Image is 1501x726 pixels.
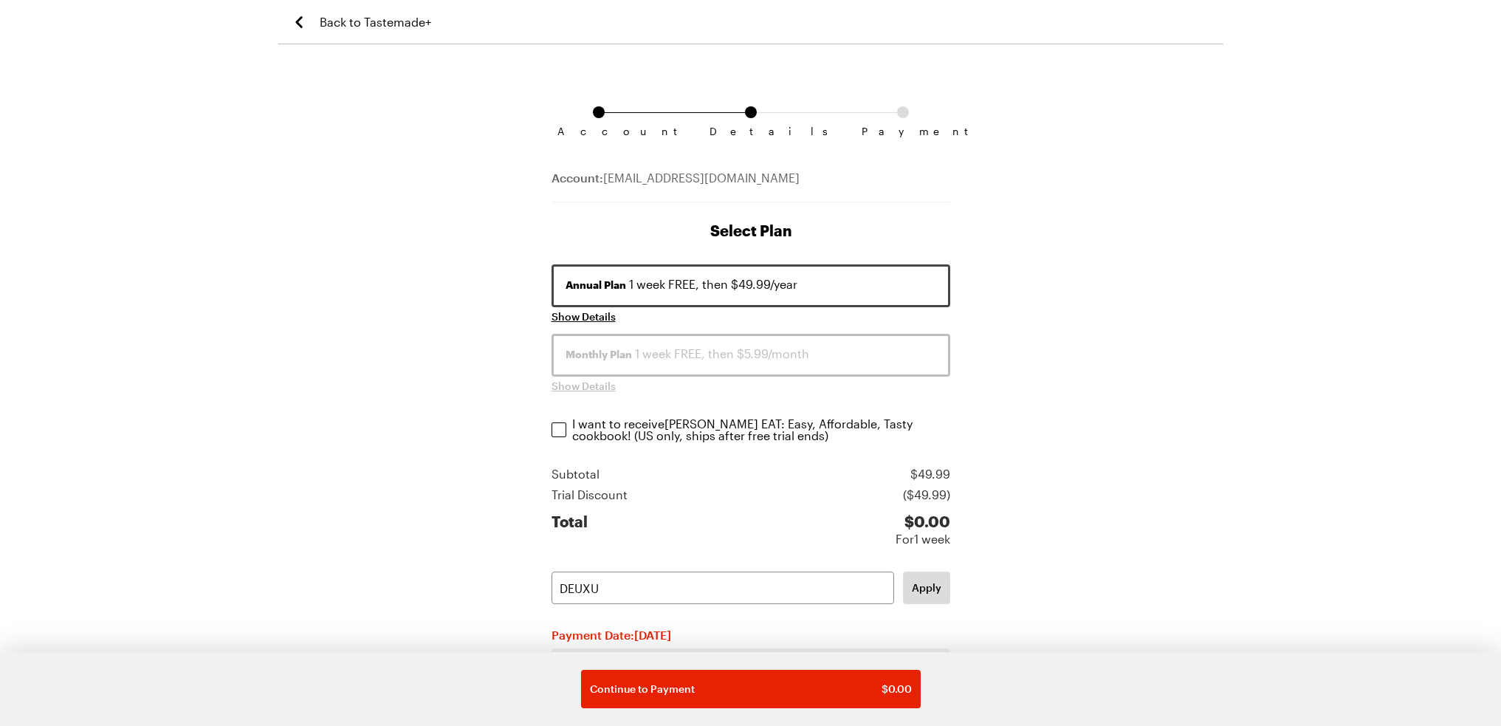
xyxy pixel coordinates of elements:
[581,670,921,708] button: Continue to Payment$0.00
[896,530,950,548] div: For 1 week
[557,126,640,137] span: Account
[590,682,695,696] span: Continue to Payment
[912,581,941,595] span: Apply
[552,169,950,202] div: [EMAIL_ADDRESS][DOMAIN_NAME]
[552,309,616,324] button: Show Details
[552,513,588,548] div: Total
[710,126,792,137] span: Details
[320,13,431,31] span: Back to Tastemade+
[896,513,950,530] div: $ 0.00
[862,126,944,137] span: Payment
[566,345,936,363] div: 1 week FREE, then $5.99/month
[552,465,950,548] section: Price summary
[910,465,950,483] div: $ 49.99
[552,422,566,437] input: I want to receive[PERSON_NAME] EAT: Easy, Affordable, Tasty cookbook! (US only, ships after free ...
[566,278,626,292] span: Annual Plan
[552,171,603,185] span: Account:
[552,264,950,307] button: Annual Plan 1 week FREE, then $49.99/year
[552,334,950,377] button: Monthly Plan 1 week FREE, then $5.99/month
[572,418,952,442] p: I want to receive [PERSON_NAME] EAT: Easy, Affordable, Tasty cookbook ! (US only, ships after fre...
[552,106,950,126] ol: Subscription checkout form navigation
[566,275,936,293] div: 1 week FREE, then $49.99/year
[552,220,950,241] h1: Select Plan
[903,572,950,604] button: Apply
[552,572,894,604] input: Promo Code
[903,486,950,504] div: ($ 49.99 )
[552,465,600,483] div: Subtotal
[566,347,632,362] span: Monthly Plan
[552,486,628,504] div: Trial Discount
[552,628,950,643] h2: Payment Date: [DATE]
[882,682,912,696] span: $ 0.00
[552,379,616,394] button: Show Details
